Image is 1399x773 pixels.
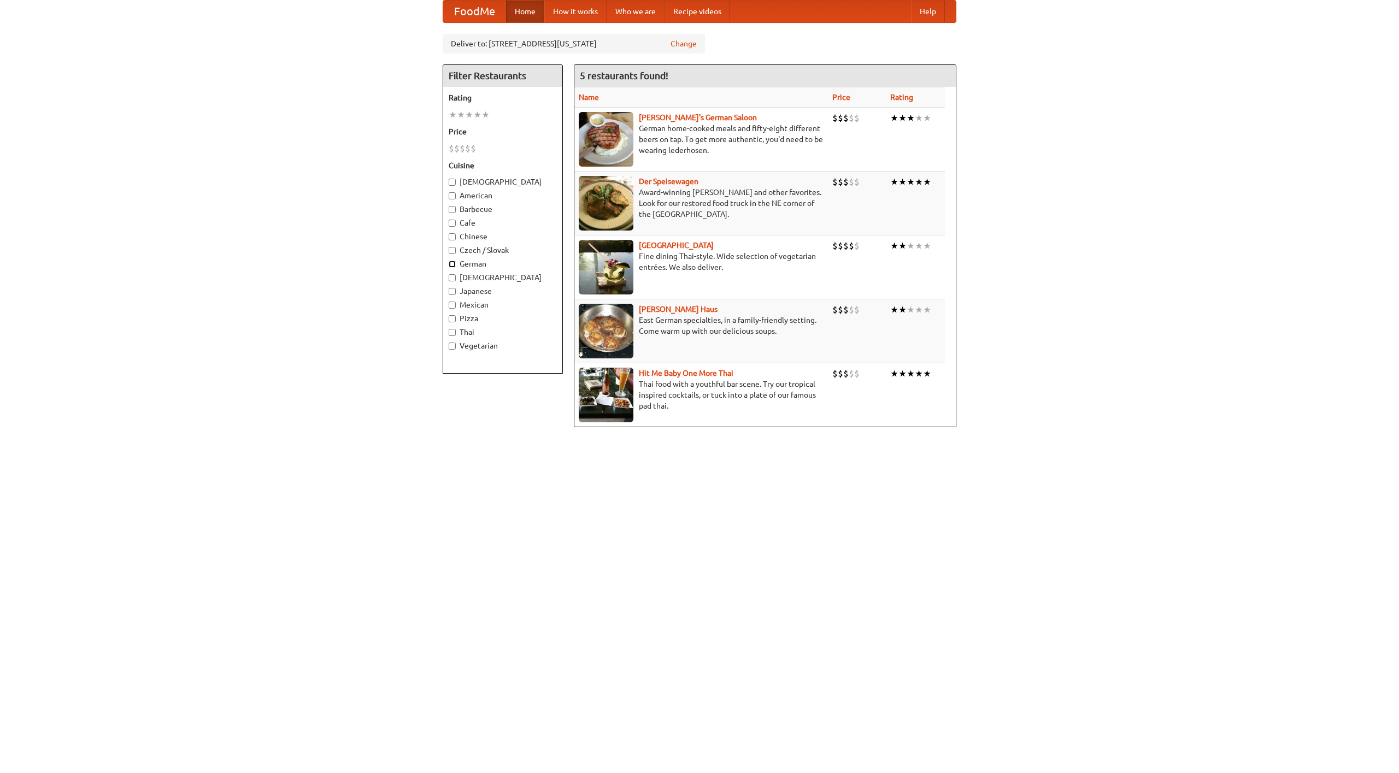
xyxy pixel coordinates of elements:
img: satay.jpg [579,240,633,294]
p: Thai food with a youthful bar scene. Try our tropical inspired cocktails, or tuck into a plate of... [579,379,824,411]
li: $ [843,240,849,252]
label: [DEMOGRAPHIC_DATA] [449,176,557,187]
li: $ [838,368,843,380]
li: $ [449,143,454,155]
li: $ [838,112,843,124]
input: Cafe [449,220,456,227]
li: ★ [898,304,907,316]
li: $ [854,176,860,188]
li: $ [838,240,843,252]
a: Who we are [607,1,665,22]
label: American [449,190,557,201]
label: Vegetarian [449,340,557,351]
li: $ [854,304,860,316]
a: Help [911,1,945,22]
li: $ [854,112,860,124]
li: ★ [907,112,915,124]
img: kohlhaus.jpg [579,304,633,358]
p: German home-cooked meals and fifty-eight different beers on tap. To get more authentic, you'd nee... [579,123,824,156]
li: ★ [907,304,915,316]
input: American [449,192,456,199]
a: FoodMe [443,1,506,22]
input: Pizza [449,315,456,322]
a: Name [579,93,599,102]
h4: Filter Restaurants [443,65,562,87]
p: Award-winning [PERSON_NAME] and other favorites. Look for our restored food truck in the NE corne... [579,187,824,220]
li: ★ [915,176,923,188]
label: [DEMOGRAPHIC_DATA] [449,272,557,283]
li: ★ [898,112,907,124]
li: $ [838,176,843,188]
img: speisewagen.jpg [579,176,633,231]
input: Chinese [449,233,456,240]
li: ★ [923,176,931,188]
a: [GEOGRAPHIC_DATA] [639,241,714,250]
li: $ [849,176,854,188]
li: $ [832,176,838,188]
li: $ [832,368,838,380]
input: German [449,261,456,268]
li: ★ [923,112,931,124]
label: Czech / Slovak [449,245,557,256]
label: Pizza [449,313,557,324]
li: $ [832,112,838,124]
li: ★ [923,304,931,316]
b: [PERSON_NAME]'s German Saloon [639,113,757,122]
a: Recipe videos [665,1,730,22]
li: ★ [890,304,898,316]
a: Home [506,1,544,22]
li: ★ [898,240,907,252]
li: $ [832,240,838,252]
li: ★ [907,176,915,188]
li: ★ [898,176,907,188]
li: $ [849,368,854,380]
li: $ [838,304,843,316]
li: ★ [923,240,931,252]
li: $ [849,304,854,316]
img: esthers.jpg [579,112,633,167]
li: $ [843,368,849,380]
li: ★ [890,112,898,124]
li: ★ [473,109,481,121]
li: $ [843,176,849,188]
input: Barbecue [449,206,456,213]
img: babythai.jpg [579,368,633,422]
li: ★ [915,304,923,316]
li: ★ [915,112,923,124]
li: ★ [465,109,473,121]
li: ★ [457,109,465,121]
li: ★ [481,109,490,121]
li: ★ [898,368,907,380]
li: $ [460,143,465,155]
li: $ [854,240,860,252]
input: Czech / Slovak [449,247,456,254]
input: [DEMOGRAPHIC_DATA] [449,274,456,281]
li: ★ [890,368,898,380]
label: Japanese [449,286,557,297]
input: Japanese [449,288,456,295]
b: Hit Me Baby One More Thai [639,369,733,377]
label: Mexican [449,299,557,310]
label: Chinese [449,231,557,242]
a: Change [671,38,697,49]
a: [PERSON_NAME] Haus [639,305,718,314]
li: $ [849,240,854,252]
li: ★ [890,240,898,252]
li: $ [849,112,854,124]
li: ★ [890,176,898,188]
h5: Rating [449,92,557,103]
ng-pluralize: 5 restaurants found! [580,70,668,81]
div: Deliver to: [STREET_ADDRESS][US_STATE] [443,34,705,54]
li: ★ [915,368,923,380]
li: ★ [907,240,915,252]
li: $ [843,112,849,124]
a: Der Speisewagen [639,177,698,186]
label: Barbecue [449,204,557,215]
input: Mexican [449,302,456,309]
a: Rating [890,93,913,102]
p: Fine dining Thai-style. Wide selection of vegetarian entrées. We also deliver. [579,251,824,273]
li: $ [854,368,860,380]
